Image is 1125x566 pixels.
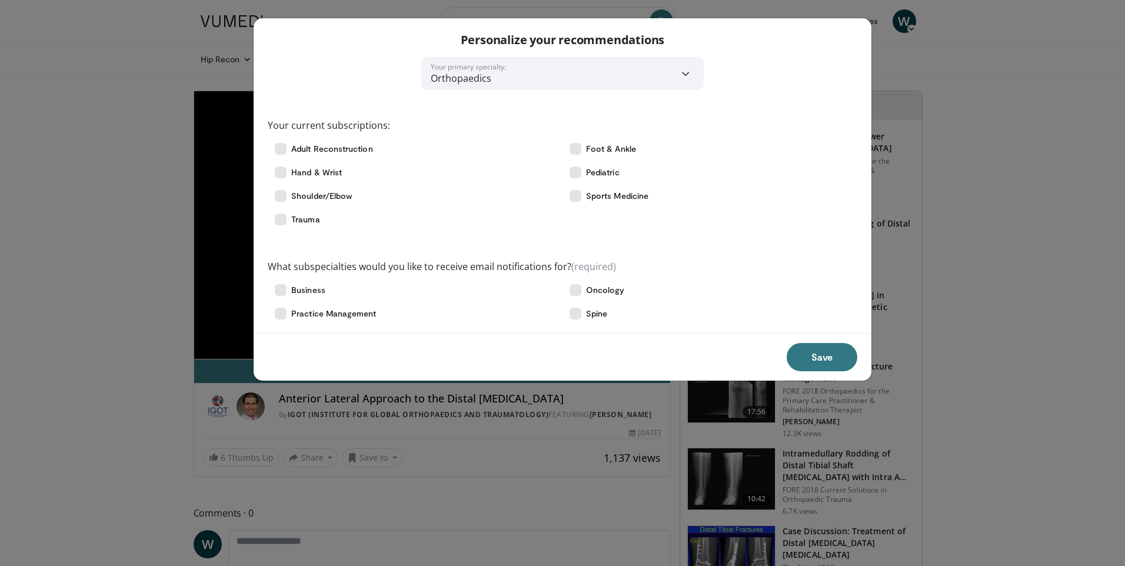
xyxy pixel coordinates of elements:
span: Oncology [586,284,625,296]
span: Practice Management [291,308,376,319]
span: Business [291,284,325,296]
label: What subspecialties would you like to receive email notifications for? [268,259,616,274]
span: Adult Reconstruction [291,143,372,155]
span: (required) [571,260,616,273]
span: Pediatric [586,167,620,178]
span: Spine [586,308,607,319]
button: Save [787,343,857,371]
span: Foot & Ankle [586,143,636,155]
p: Personalize your recommendations [461,32,665,48]
label: Your current subscriptions: [268,118,390,132]
span: Hand & Wrist [291,167,342,178]
span: Trauma [291,214,319,225]
span: Shoulder/Elbow [291,190,352,202]
span: Sports Medicine [586,190,648,202]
